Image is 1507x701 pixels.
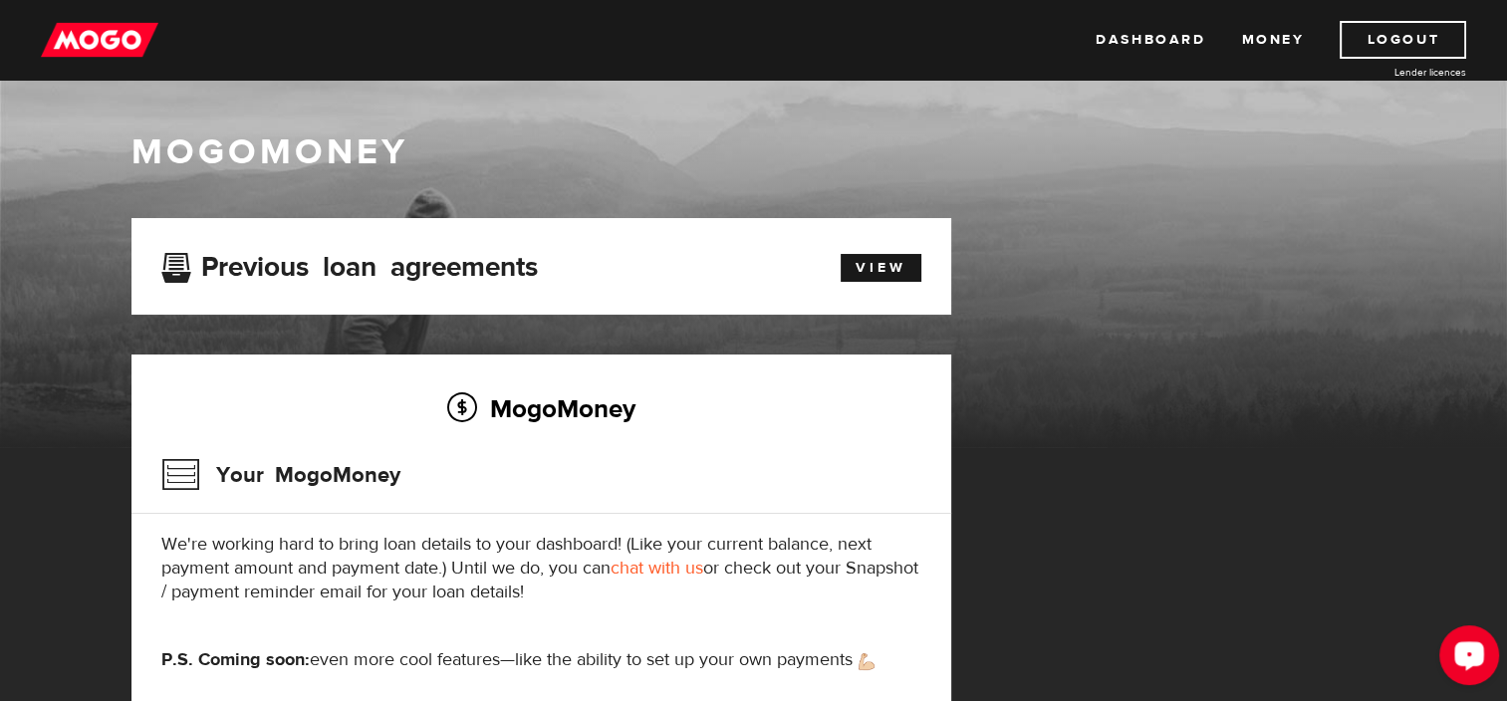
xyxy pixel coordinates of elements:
[41,21,158,59] img: mogo_logo-11ee424be714fa7cbb0f0f49df9e16ec.png
[161,387,921,429] h2: MogoMoney
[161,251,538,277] h3: Previous loan agreements
[1340,21,1466,59] a: Logout
[161,449,400,501] h3: Your MogoMoney
[1096,21,1205,59] a: Dashboard
[131,131,1377,173] h1: MogoMoney
[1423,617,1507,701] iframe: LiveChat chat widget
[841,254,921,282] a: View
[161,648,921,672] p: even more cool features—like the ability to set up your own payments
[161,533,921,604] p: We're working hard to bring loan details to your dashboard! (Like your current balance, next paym...
[611,557,703,580] a: chat with us
[1317,65,1466,80] a: Lender licences
[1241,21,1304,59] a: Money
[161,648,310,671] strong: P.S. Coming soon:
[859,653,875,670] img: strong arm emoji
